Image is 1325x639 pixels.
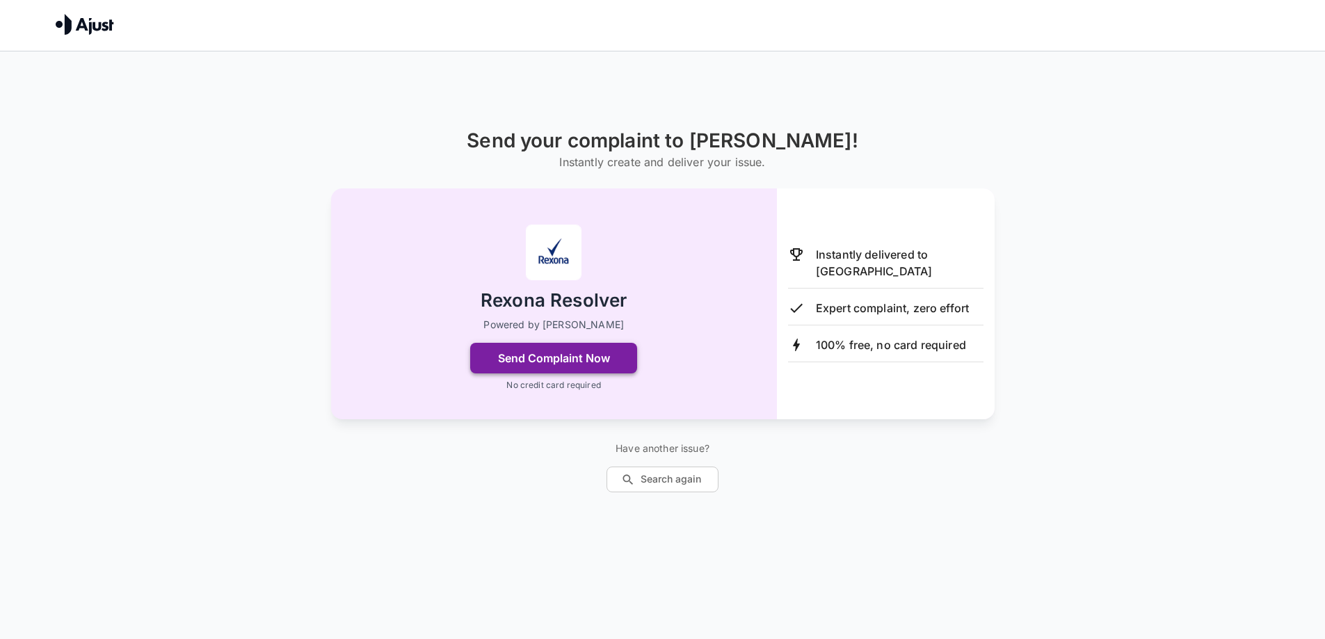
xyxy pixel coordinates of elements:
p: Instantly delivered to [GEOGRAPHIC_DATA] [816,246,983,280]
p: Powered by [PERSON_NAME] [483,318,624,332]
img: Ajust [56,14,114,35]
p: 100% free, no card required [816,337,966,353]
p: Expert complaint, zero effort [816,300,969,316]
img: Rexona [526,225,581,280]
button: Search again [607,467,718,492]
p: Have another issue? [607,442,718,455]
h1: Send your complaint to [PERSON_NAME]! [467,129,858,152]
p: No credit card required [506,379,600,391]
button: Send Complaint Now [470,343,637,373]
h6: Instantly create and deliver your issue. [467,152,858,172]
h2: Rexona Resolver [481,289,627,313]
